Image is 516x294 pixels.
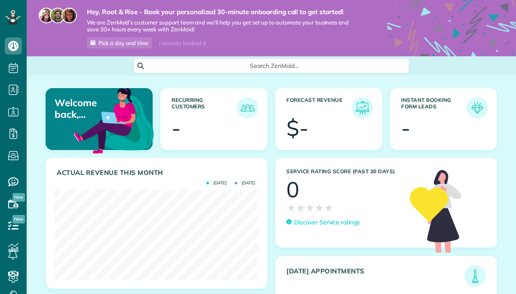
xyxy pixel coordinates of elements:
span: [DATE] [235,181,255,185]
strong: Hey, Root & Rise - Book your personalized 30-minute onboarding call to get started! [87,8,361,16]
p: Discover Service ratings [294,218,360,227]
a: Discover Service ratings [286,218,360,227]
span: We are ZenMaid’s customer support team and we’ll help you get set up to automate your business an... [87,19,361,34]
div: 0 [286,179,299,200]
p: Welcome back, Root & Rise! [55,97,117,120]
h3: [DATE] Appointments [286,267,464,287]
img: icon_todays_appointments-901f7ab196bb0bea1936b74009e4eb5ffbc2d2711fa7634e0d609ed5ef32b18b.png [467,267,484,285]
div: - [401,117,410,139]
div: $- [286,117,308,139]
img: maria-72a9807cf96188c08ef61303f053569d2e2a8a1cde33d635c8a3ac13582a053d.jpg [39,8,54,23]
div: - [172,117,181,139]
h3: Forecast Revenue [286,97,352,119]
a: Pick a day and time [87,37,152,49]
img: icon_forecast_revenue-8c13a41c7ed35a8dcfafea3cbb826a0462acb37728057bba2d056411b612bbbe.png [354,99,371,116]
img: dashboard_welcome-42a62b7d889689a78055ac9021e634bf52bae3f8056760290aed330b23ab8690.png [72,78,156,162]
span: ★ [315,200,324,215]
span: ★ [296,200,305,215]
div: I already booked it [154,38,211,49]
h3: Actual Revenue this month [57,169,258,177]
h3: Service Rating score (past 30 days) [286,168,401,175]
h3: Recurring Customers [172,97,237,119]
span: New [12,215,25,224]
span: ★ [324,200,334,215]
h3: Instant Booking Form Leads [401,97,467,119]
img: icon_form_leads-04211a6a04a5b2264e4ee56bc0799ec3eb69b7e499cbb523a139df1d13a81ae0.png [469,99,486,116]
span: Pick a day and time [98,40,148,46]
span: ★ [305,200,315,215]
span: [DATE] [206,181,227,185]
img: icon_recurring_customers-cf858462ba22bcd05b5a5880d41d6543d210077de5bb9ebc9590e49fd87d84ed.png [239,99,256,116]
span: New [12,193,25,202]
span: ★ [286,200,296,215]
img: michelle-19f622bdf1676172e81f8f8fba1fb50e276960ebfe0243fe18214015130c80e4.jpg [61,8,77,23]
img: jorge-587dff0eeaa6aab1f244e6dc62b8924c3b6ad411094392a53c71c6c4a576187d.jpg [50,8,65,23]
